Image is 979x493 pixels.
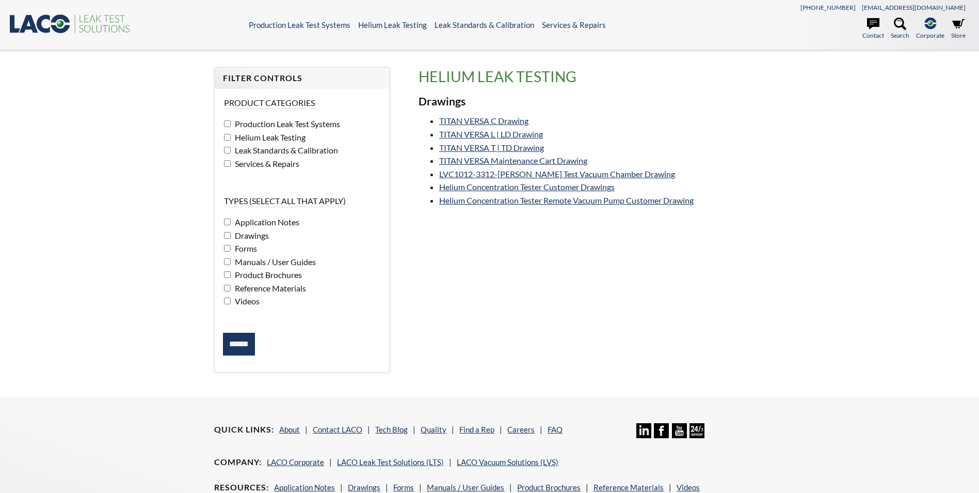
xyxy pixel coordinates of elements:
[249,20,350,29] a: Production Leak Test Systems
[677,483,700,492] a: Videos
[421,425,446,434] a: Quality
[214,482,269,493] h4: Resources
[348,483,380,492] a: Drawings
[393,483,414,492] a: Forms
[439,156,587,165] a: TITAN VERSA Maintenance Cart Drawing
[375,425,408,434] a: Tech Blog
[435,20,534,29] a: Leak Standards & Calibration
[214,424,274,435] h4: Quick Links
[232,283,306,293] span: Reference Materials
[313,425,362,434] a: Contact LACO
[439,143,544,152] a: TITAN VERSA T | TD Drawing
[439,169,675,179] a: LVC1012-3312-[PERSON_NAME] Test Vacuum Chamber Drawing
[800,4,856,11] a: [PHONE_NUMBER]
[224,232,231,239] input: Drawings
[224,285,231,291] input: Reference Materials
[232,257,316,267] span: Manuals / User Guides
[542,20,606,29] a: Services & Repairs
[337,457,444,467] a: LACO Leak Test Solutions (LTS)
[358,20,427,29] a: Helium Leak Testing
[548,425,563,434] a: FAQ
[689,423,704,438] img: 24/7 Support Icon
[279,425,300,434] a: About
[224,195,346,207] legend: Types (select all that apply)
[689,430,704,440] a: 24/7 Support
[232,119,340,129] span: Production Leak Test Systems
[232,145,338,155] span: Leak Standards & Calibration
[232,230,269,240] span: Drawings
[459,425,494,434] a: Find a Rep
[439,195,694,205] a: Helium Concentration Tester Remote Vacuum Pump Customer Drawing
[457,457,558,467] a: LACO Vacuum Solutions (LVS)
[862,18,884,40] a: Contact
[224,219,231,225] input: Application Notes
[593,483,664,492] a: Reference Materials
[232,217,299,227] span: Application Notes
[267,457,324,467] a: LACO Corporate
[232,159,299,168] span: Services & Repairs
[224,298,231,304] input: Videos
[507,425,535,434] a: Careers
[439,182,615,192] a: Helium Concentration Tester Customer Drawings
[224,258,231,265] input: Manuals / User Guides
[224,97,315,109] legend: Product Categories
[224,134,231,141] input: Helium Leak Testing
[419,95,765,109] h3: Drawings
[862,4,966,11] a: [EMAIL_ADDRESS][DOMAIN_NAME]
[232,296,260,306] span: Videos
[916,30,944,40] span: Corporate
[951,18,966,40] a: Store
[232,132,306,142] span: Helium Leak Testing
[224,147,231,153] input: Leak Standards & Calibration
[427,483,504,492] a: Manuals / User Guides
[232,270,302,280] span: Product Brochures
[274,483,335,492] a: Application Notes
[224,120,231,127] input: Production Leak Test Systems
[224,160,231,167] input: Services & Repairs
[232,243,257,253] span: Forms
[891,18,909,40] a: Search
[214,457,262,468] h4: Company
[224,271,231,278] input: Product Brochures
[439,116,528,126] a: TITAN VERSA C Drawing
[517,483,581,492] a: Product Brochures
[439,129,543,139] a: TITAN VERSA L | LD Drawing
[224,245,231,252] input: Forms
[223,73,380,84] h4: Filter Controls
[419,68,576,85] span: translation missing: en.product_groups.Helium Leak Testing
